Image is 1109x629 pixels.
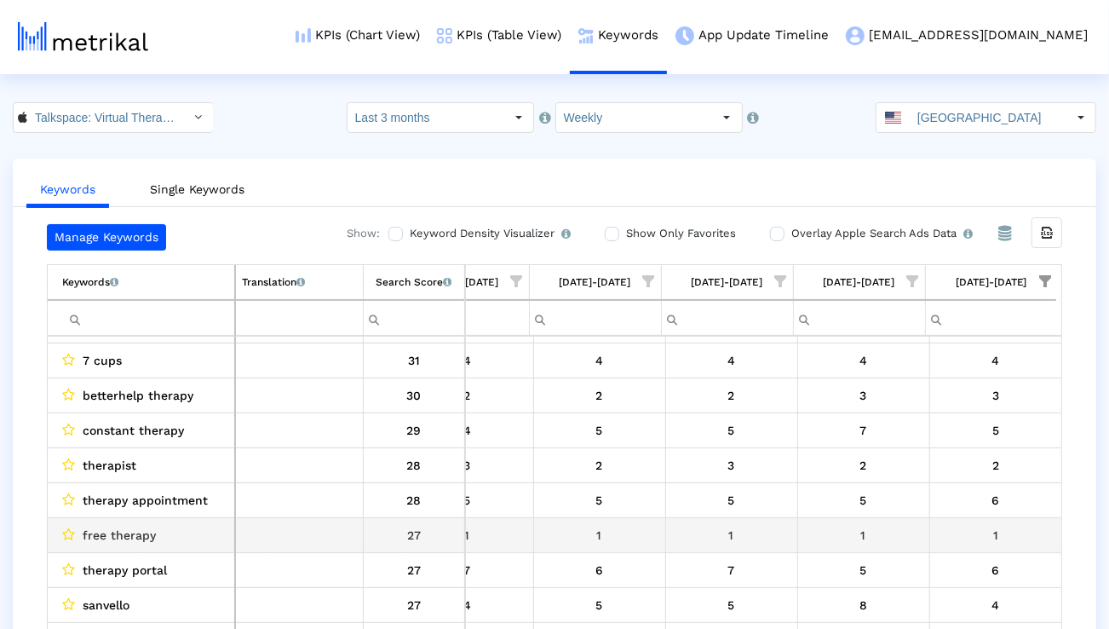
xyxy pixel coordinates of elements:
span: Show filter options for column '07/20/25-07/26/25' [643,275,655,287]
span: therapy appointment [83,489,208,511]
span: 7 cups [83,349,122,372]
div: 8/9/25 [804,559,923,581]
td: Filter cell [793,300,925,335]
td: Filter cell [235,300,363,336]
div: 7/26/25 [540,349,659,372]
td: Column 07/20/25-07/26/25 [529,265,661,300]
span: Show filter options for column '07/13/25-07/19/25' [511,275,523,287]
td: Filter cell [529,300,661,335]
input: Filter cell [926,303,1058,332]
label: Show Only Favorites [622,224,736,243]
img: app-update-menu-icon.png [675,26,694,45]
input: Filter cell [530,303,661,332]
div: 07/20/25-07/26/25 [560,271,631,293]
div: 27 [370,524,459,546]
span: constant therapy [83,419,184,441]
div: 28 [370,489,459,511]
span: Show filter options for column '07/27/25-08/02/25' [775,275,787,287]
div: 8/9/25 [804,524,923,546]
div: 7/19/25 [408,489,527,511]
div: 8/2/25 [672,559,791,581]
span: therapist [83,454,136,476]
div: Select [713,103,742,132]
img: kpi-chart-menu-icon.png [296,28,311,43]
div: 7/26/25 [540,489,659,511]
div: 31 [370,349,459,372]
div: Keywords [62,271,118,293]
td: Filter cell [661,300,793,335]
input: Filter cell [794,303,925,332]
div: 8/9/25 [804,384,923,407]
td: Filter cell [48,300,235,336]
input: Filter cell [364,304,465,332]
div: 30 [370,384,459,407]
div: 8/2/25 [672,419,791,441]
div: Translation [242,271,305,293]
div: Select [184,103,213,132]
div: 7/19/25 [408,454,527,476]
input: Filter cell [62,304,234,332]
td: Filter cell [363,300,465,336]
div: 8/2/25 [672,349,791,372]
a: Keywords [26,174,109,208]
div: 8/16/25 [936,384,1056,407]
div: 8/16/25 [936,454,1056,476]
div: 8/9/25 [804,419,923,441]
div: 8/9/25 [804,454,923,476]
a: Single Keywords [136,174,258,205]
div: 8/16/25 [936,349,1056,372]
div: Search Score [376,271,451,293]
span: therapy portal [83,559,167,581]
img: my-account-menu-icon.png [846,26,865,45]
div: 8/16/25 [936,489,1056,511]
td: Column Translation [235,265,363,300]
label: Overlay Apple Search Ads Data [787,224,973,243]
div: 29 [370,419,459,441]
div: 8/2/25 [672,384,791,407]
div: 8/2/25 [672,454,791,476]
img: metrical-logo-light.png [18,22,148,51]
div: 8/2/25 [672,594,791,616]
div: Select [504,103,533,132]
div: 7/19/25 [408,419,527,441]
div: [DATE]-[DATE] [956,271,1027,293]
td: Column 07/27/25-08/02/25 [661,265,793,300]
label: Keyword Density Visualizer [405,224,571,243]
div: 28 [370,454,459,476]
div: 27 [370,594,459,616]
div: 27 [370,559,459,581]
div: 7/19/25 [408,384,527,407]
div: 7/26/25 [540,594,659,616]
div: 8/16/25 [936,419,1056,441]
input: Filter cell [662,303,793,332]
div: [DATE]-[DATE] [824,271,895,293]
div: 8/2/25 [672,524,791,546]
input: Filter cell [236,304,363,332]
div: 8/2/25 [672,489,791,511]
div: 7/26/25 [540,454,659,476]
span: Show filter options for column '08/03/25-08/09/25' [907,275,919,287]
div: 7/19/25 [408,559,527,581]
td: Filter cell [925,300,1057,335]
span: Show filter options for column '08/10/25-08/16/25' [1039,275,1051,287]
div: Show: [330,224,380,251]
div: Select [1066,103,1095,132]
img: kpi-table-menu-icon.png [437,28,452,43]
div: 7/26/25 [540,559,659,581]
div: [DATE]-[DATE] [692,271,763,293]
div: 7/26/25 [540,384,659,407]
div: 7/26/25 [540,419,659,441]
img: keywords.png [578,28,594,43]
span: sanvello [83,594,129,616]
span: betterhelp therapy [83,384,193,407]
td: Column Keyword [48,265,235,300]
div: 7/19/25 [408,594,527,616]
div: 8/16/25 [936,559,1056,581]
div: 8/9/25 [804,594,923,616]
div: 8/16/25 [936,594,1056,616]
td: Column 08/03/25-08/09/25 [793,265,925,300]
div: 7/26/25 [540,524,659,546]
div: 7/19/25 [408,524,527,546]
div: 8/9/25 [804,349,923,372]
div: 8/16/25 [936,524,1056,546]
